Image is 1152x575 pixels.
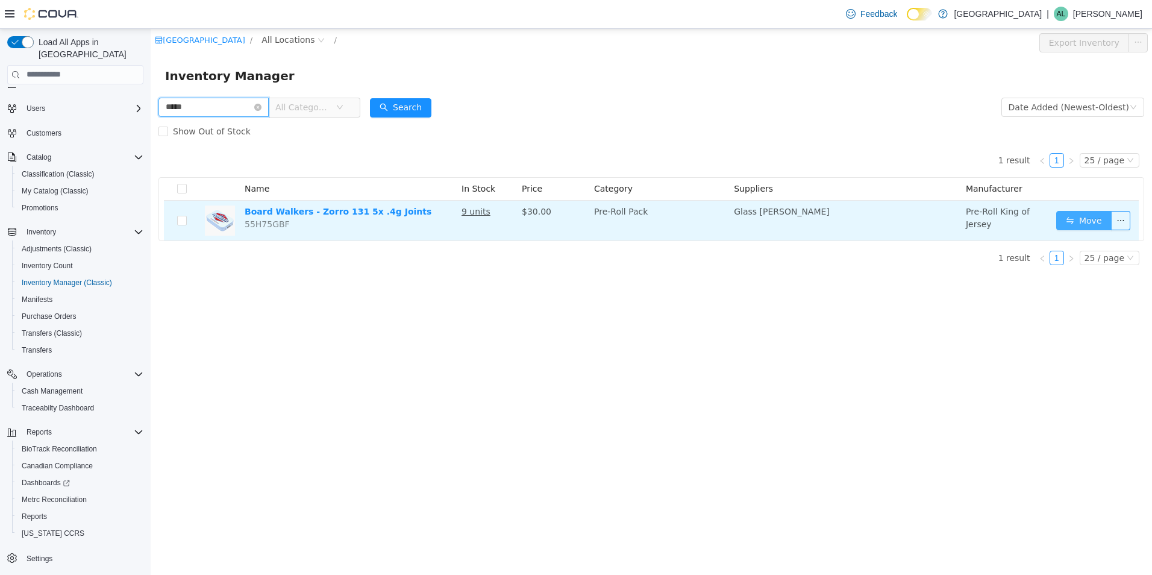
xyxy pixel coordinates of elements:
[17,309,143,324] span: Purchase Orders
[167,8,174,15] i: icon: close-circle
[17,292,143,307] span: Manifests
[17,509,143,524] span: Reports
[22,244,92,254] span: Adjustments (Classic)
[443,155,482,165] span: Category
[1047,7,1049,21] p: |
[2,224,148,240] button: Inventory
[17,201,143,215] span: Promotions
[12,200,148,216] button: Promotions
[4,7,95,16] a: icon: shop[GEOGRAPHIC_DATA]
[17,459,143,473] span: Canadian Compliance
[99,7,102,16] span: /
[17,401,99,415] a: Traceabilty Dashboard
[439,172,578,212] td: Pre-Roll Pack
[22,512,47,521] span: Reports
[17,343,57,357] a: Transfers
[17,459,98,473] a: Canadian Compliance
[22,225,143,239] span: Inventory
[2,424,148,441] button: Reports
[888,226,895,233] i: icon: left
[22,386,83,396] span: Cash Management
[17,259,78,273] a: Inventory Count
[17,492,143,507] span: Metrc Reconciliation
[12,457,148,474] button: Canadian Compliance
[17,384,87,398] a: Cash Management
[858,69,978,87] div: Date Added (Newest-Oldest)
[12,508,148,525] button: Reports
[17,167,99,181] a: Classification (Classic)
[17,292,57,307] a: Manifests
[954,7,1042,21] p: [GEOGRAPHIC_DATA]
[1054,7,1068,21] div: Ashley Lehman-Preine
[12,325,148,342] button: Transfers (Classic)
[17,526,89,541] a: [US_STATE] CCRS
[860,8,897,20] span: Feedback
[12,308,148,325] button: Purchase Orders
[934,222,974,236] div: 25 / page
[12,383,148,400] button: Cash Management
[54,177,84,207] img: Board Walkers - Zorro 131 5x .4g Joints hero shot
[978,4,997,24] button: icon: ellipsis
[917,128,924,136] i: icon: right
[12,274,148,291] button: Inventory Manager (Classic)
[12,525,148,542] button: [US_STATE] CCRS
[22,529,84,538] span: [US_STATE] CCRS
[889,4,978,24] button: Export Inventory
[17,326,87,341] a: Transfers (Classic)
[1073,7,1142,21] p: [PERSON_NAME]
[17,343,143,357] span: Transfers
[22,125,143,140] span: Customers
[884,124,899,139] li: Previous Page
[2,549,148,567] button: Settings
[934,125,974,138] div: 25 / page
[815,178,879,200] span: Pre-Roll King of Jersey
[22,295,52,304] span: Manifests
[917,226,924,233] i: icon: right
[899,222,913,236] li: 1
[94,178,281,187] a: Board Walkers - Zorro 131 5x .4g Joints
[848,124,880,139] li: 1 result
[2,366,148,383] button: Operations
[17,326,143,341] span: Transfers (Classic)
[27,128,61,138] span: Customers
[22,444,97,454] span: BioTrack Reconciliation
[12,441,148,457] button: BioTrack Reconciliation
[22,261,73,271] span: Inventory Count
[22,101,50,116] button: Users
[27,227,56,237] span: Inventory
[17,309,81,324] a: Purchase Orders
[17,526,143,541] span: Washington CCRS
[125,72,180,84] span: All Categories
[900,222,913,236] a: 1
[14,37,151,57] span: Inventory Manager
[583,178,679,187] span: Glass [PERSON_NAME]
[22,328,82,338] span: Transfers (Classic)
[22,150,143,165] span: Catalog
[22,203,58,213] span: Promotions
[17,184,93,198] a: My Catalog (Classic)
[17,492,92,507] a: Metrc Reconciliation
[17,384,143,398] span: Cash Management
[22,312,77,321] span: Purchase Orders
[22,101,143,116] span: Users
[12,257,148,274] button: Inventory Count
[311,155,345,165] span: In Stock
[17,476,75,490] a: Dashboards
[2,149,148,166] button: Catalog
[17,476,143,490] span: Dashboards
[22,126,66,140] a: Customers
[17,259,143,273] span: Inventory Count
[979,75,986,83] i: icon: down
[17,442,143,456] span: BioTrack Reconciliation
[12,400,148,416] button: Traceabilty Dashboard
[17,509,52,524] a: Reports
[22,403,94,413] span: Traceabilty Dashboard
[913,222,928,236] li: Next Page
[17,275,117,290] a: Inventory Manager (Classic)
[4,7,12,15] i: icon: shop
[2,124,148,142] button: Customers
[22,425,143,439] span: Reports
[900,125,913,138] a: 1
[888,128,895,136] i: icon: left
